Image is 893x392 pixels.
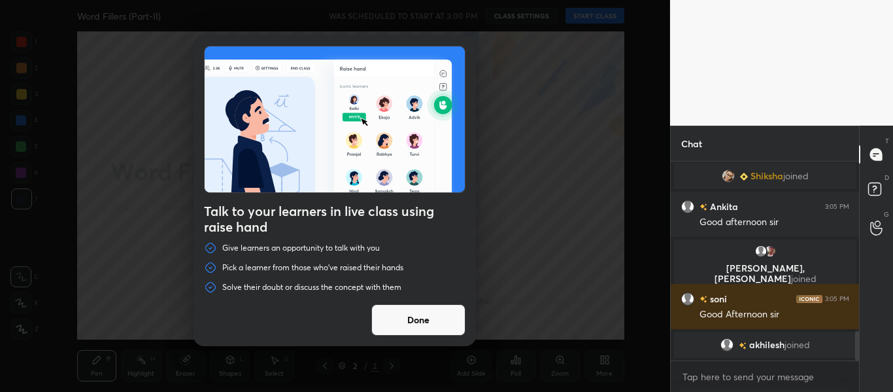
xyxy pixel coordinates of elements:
div: 3:05 PM [825,203,849,211]
img: no-rating-badge.077c3623.svg [739,342,747,349]
p: Chat [671,126,713,161]
img: default.png [754,245,767,258]
div: grid [671,162,860,361]
img: default.png [681,200,694,213]
h6: soni [707,292,727,306]
div: Good afternoon sir [699,216,849,229]
img: default.png [720,338,733,351]
img: no-rating-badge.077c3623.svg [699,296,707,303]
img: preRahAdop.42c3ea74.svg [205,46,465,192]
span: joined [784,340,810,350]
span: joined [783,171,809,181]
p: D [885,173,889,183]
img: iconic-dark.1390631f.png [796,295,822,303]
p: Solve their doubt or discuss the concept with them [222,282,401,293]
p: [PERSON_NAME], [PERSON_NAME] [682,263,849,284]
img: no-rating-badge.077c3623.svg [699,204,707,211]
p: Give learners an opportunity to talk with you [222,243,380,253]
div: 3:05 PM [825,295,849,303]
p: T [885,136,889,146]
button: Done [371,304,465,336]
span: Shiksha [750,171,783,181]
img: Learner_Badge_beginner_1_8b307cf2a0.svg [740,173,748,181]
img: df806b8c6a854685a37be2ef4b021917.66246216_3 [763,245,776,258]
img: default.png [681,293,694,306]
img: a9d104727e0a4b97982958e88ccab0fa.jpg [722,169,735,183]
span: akhilesh [749,340,784,350]
div: Good Afternoon sir [699,308,849,321]
p: Pick a learner from those who've raised their hands [222,262,403,273]
h6: Ankita [707,200,738,213]
p: G [884,209,889,219]
span: joined [790,272,816,285]
h4: Talk to your learners in live class using raise hand [204,204,465,235]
